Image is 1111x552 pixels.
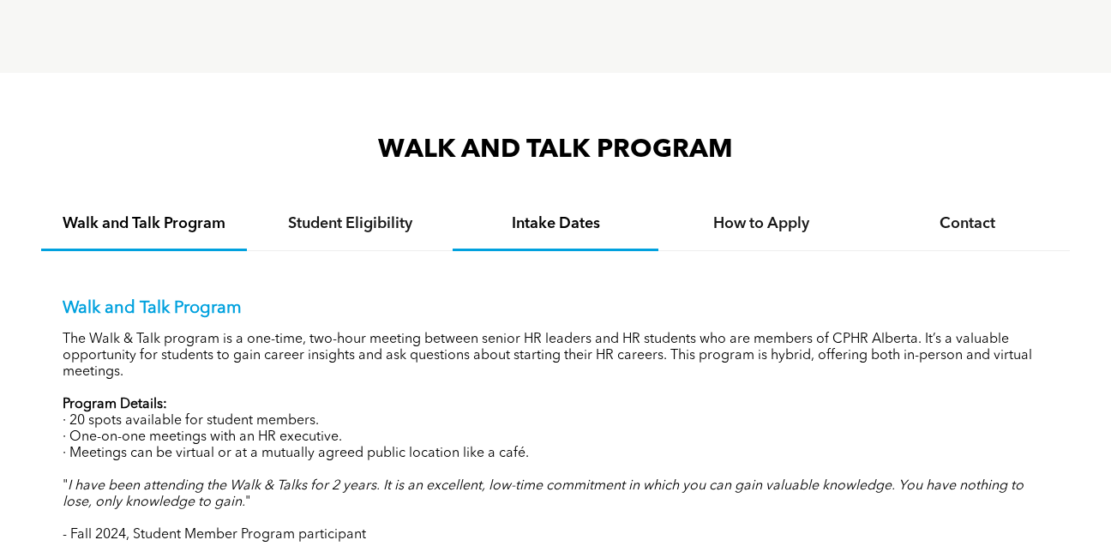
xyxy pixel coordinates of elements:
p: " " [63,478,1048,511]
h4: Student Eligibility [262,214,437,233]
span: WALK AND TALK PROGRAM [378,137,733,163]
p: Walk and Talk Program [63,298,1048,319]
h4: Intake Dates [468,214,643,233]
p: · Meetings can be virtual or at a mutually agreed public location like a café. [63,446,1048,462]
p: · 20 spots available for student members. [63,413,1048,429]
p: - Fall 2024, Student Member Program participant [63,527,1048,543]
p: The Walk & Talk program is a one-time, two-hour meeting between senior HR leaders and HR students... [63,332,1048,381]
h4: How to Apply [674,214,849,233]
h4: Contact [880,214,1054,233]
h4: Walk and Talk Program [57,214,231,233]
strong: Program Details: [63,398,167,411]
em: I have been attending the Walk & Talks for 2 years. It is an excellent, low-time commitment in wh... [63,479,1024,509]
p: · One-on-one meetings with an HR executive. [63,429,1048,446]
